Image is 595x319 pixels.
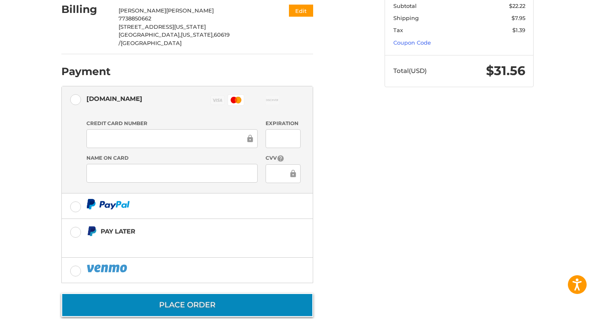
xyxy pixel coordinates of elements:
[393,39,431,46] a: Coupon Code
[526,296,595,319] iframe: Google Customer Reviews
[289,5,313,17] button: Edit
[61,293,313,317] button: Place Order
[393,67,427,75] span: Total (USD)
[119,31,181,38] span: [GEOGRAPHIC_DATA],
[393,27,403,33] span: Tax
[119,15,151,22] span: 7738850662
[119,31,230,46] span: 60619 /
[86,120,258,127] label: Credit Card Number
[166,7,214,14] span: [PERSON_NAME]
[509,3,525,9] span: $22.22
[86,199,130,209] img: PayPal icon
[266,120,300,127] label: Expiration
[512,27,525,33] span: $1.39
[181,31,214,38] span: [US_STATE],
[511,15,525,21] span: $7.95
[393,15,419,21] span: Shipping
[61,3,110,16] h2: Billing
[266,154,300,162] label: CVV
[486,63,525,78] span: $31.56
[86,226,97,236] img: Pay Later icon
[101,224,261,238] div: Pay Later
[86,92,142,105] div: [DOMAIN_NAME]
[61,65,111,78] h2: Payment
[119,23,206,30] span: [STREET_ADDRESS][US_STATE]
[119,7,166,14] span: [PERSON_NAME]
[86,240,261,247] iframe: PayPal Message 1
[393,3,417,9] span: Subtotal
[121,40,182,46] span: [GEOGRAPHIC_DATA]
[86,263,129,274] img: PayPal icon
[86,154,258,162] label: Name on Card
